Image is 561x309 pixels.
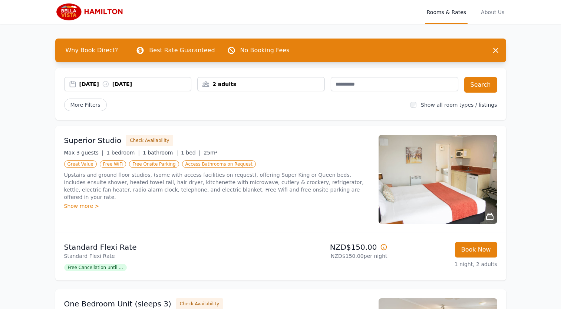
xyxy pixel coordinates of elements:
h3: One Bedroom Unit (sleeps 3) [64,299,171,309]
span: Access Bathrooms on Request [182,160,256,168]
p: 1 night, 2 adults [393,260,497,268]
div: [DATE] [DATE] [79,80,191,88]
p: NZD$150.00 [284,242,387,252]
span: 1 bedroom | [106,150,140,156]
p: No Booking Fees [240,46,290,55]
span: Free Cancellation until ... [64,264,127,271]
label: Show all room types / listings [421,102,497,108]
p: NZD$150.00 per night [284,252,387,260]
span: Great Value [64,160,97,168]
h3: Superior Studio [64,135,122,146]
p: Best Rate Guaranteed [149,46,215,55]
span: Free WiFi [100,160,126,168]
div: 2 adults [198,80,324,88]
span: More Filters [64,99,107,111]
p: Standard Flexi Rate [64,252,278,260]
p: Upstairs and ground floor studios, (some with access facilities on request), offering Super King ... [64,171,370,201]
button: Search [464,77,497,93]
span: 1 bed | [181,150,201,156]
span: Free Onsite Parking [129,160,179,168]
span: Max 3 guests | [64,150,104,156]
span: 25m² [204,150,217,156]
span: 1 bathroom | [143,150,178,156]
div: Show more > [64,202,370,210]
span: Why Book Direct? [60,43,124,58]
button: Book Now [455,242,497,257]
button: Check Availability [126,135,173,146]
img: Bella Vista Hamilton [55,3,126,21]
p: Standard Flexi Rate [64,242,278,252]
